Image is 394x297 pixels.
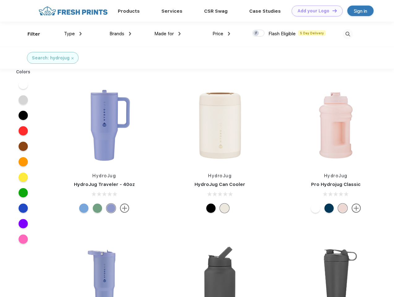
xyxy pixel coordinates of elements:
[324,204,334,213] div: Navy
[106,204,116,213] div: Peri
[343,29,353,39] img: desktop_search.svg
[93,204,102,213] div: Sage
[63,84,145,166] img: func=resize&h=266
[311,182,361,187] a: Pro Hydrojug Classic
[129,32,131,36] img: dropdown.png
[347,6,374,16] a: Sign in
[64,31,75,37] span: Type
[79,204,88,213] div: Riptide
[206,204,216,213] div: Black
[268,31,296,37] span: Flash Eligible
[32,55,70,61] div: Search: hydrojug
[154,31,174,37] span: Made for
[228,32,230,36] img: dropdown.png
[195,182,245,187] a: HydroJug Can Cooler
[109,31,124,37] span: Brands
[298,8,329,14] div: Add your Logo
[338,204,347,213] div: Pink Sand
[71,57,74,59] img: filter_cancel.svg
[118,8,140,14] a: Products
[311,204,320,213] div: White
[120,204,129,213] img: more.svg
[79,32,82,36] img: dropdown.png
[37,6,109,16] img: fo%20logo%202.webp
[220,204,229,213] div: Cream
[28,31,40,38] div: Filter
[92,173,116,178] a: HydroJug
[208,173,232,178] a: HydroJug
[352,204,361,213] img: more.svg
[332,9,337,12] img: DT
[354,7,367,15] div: Sign in
[179,84,261,166] img: func=resize&h=266
[212,31,223,37] span: Price
[178,32,181,36] img: dropdown.png
[11,69,35,75] div: Colors
[298,30,326,36] span: 5 Day Delivery
[74,182,135,187] a: HydroJug Traveler - 40oz
[324,173,348,178] a: HydroJug
[295,84,377,166] img: func=resize&h=266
